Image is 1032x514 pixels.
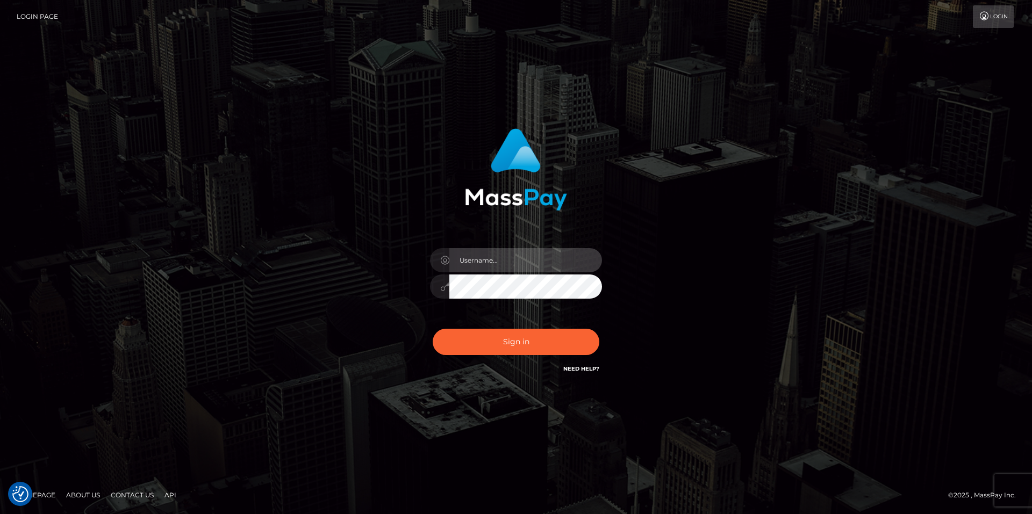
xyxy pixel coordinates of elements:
[106,487,158,503] a: Contact Us
[160,487,181,503] a: API
[948,489,1024,501] div: © 2025 , MassPay Inc.
[12,486,28,502] img: Revisit consent button
[449,248,602,272] input: Username...
[62,487,104,503] a: About Us
[12,486,28,502] button: Consent Preferences
[17,5,58,28] a: Login Page
[465,128,567,211] img: MassPay Login
[12,487,60,503] a: Homepage
[973,5,1014,28] a: Login
[433,329,599,355] button: Sign in
[563,365,599,372] a: Need Help?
